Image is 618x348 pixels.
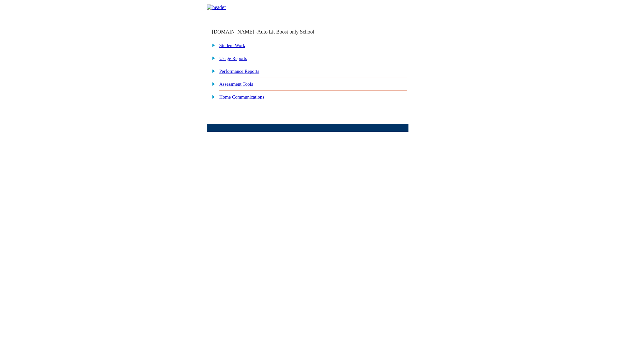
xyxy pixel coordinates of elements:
[219,94,264,100] a: Home Communications
[209,68,215,74] img: plus.gif
[219,82,253,87] a: Assessment Tools
[209,55,215,61] img: plus.gif
[212,29,330,35] td: [DOMAIN_NAME] -
[257,29,314,34] nobr: Auto Lit Boost only School
[219,56,247,61] a: Usage Reports
[219,43,245,48] a: Student Work
[209,42,215,48] img: plus.gif
[207,5,226,10] img: header
[219,69,259,74] a: Performance Reports
[209,81,215,87] img: plus.gif
[209,94,215,100] img: plus.gif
